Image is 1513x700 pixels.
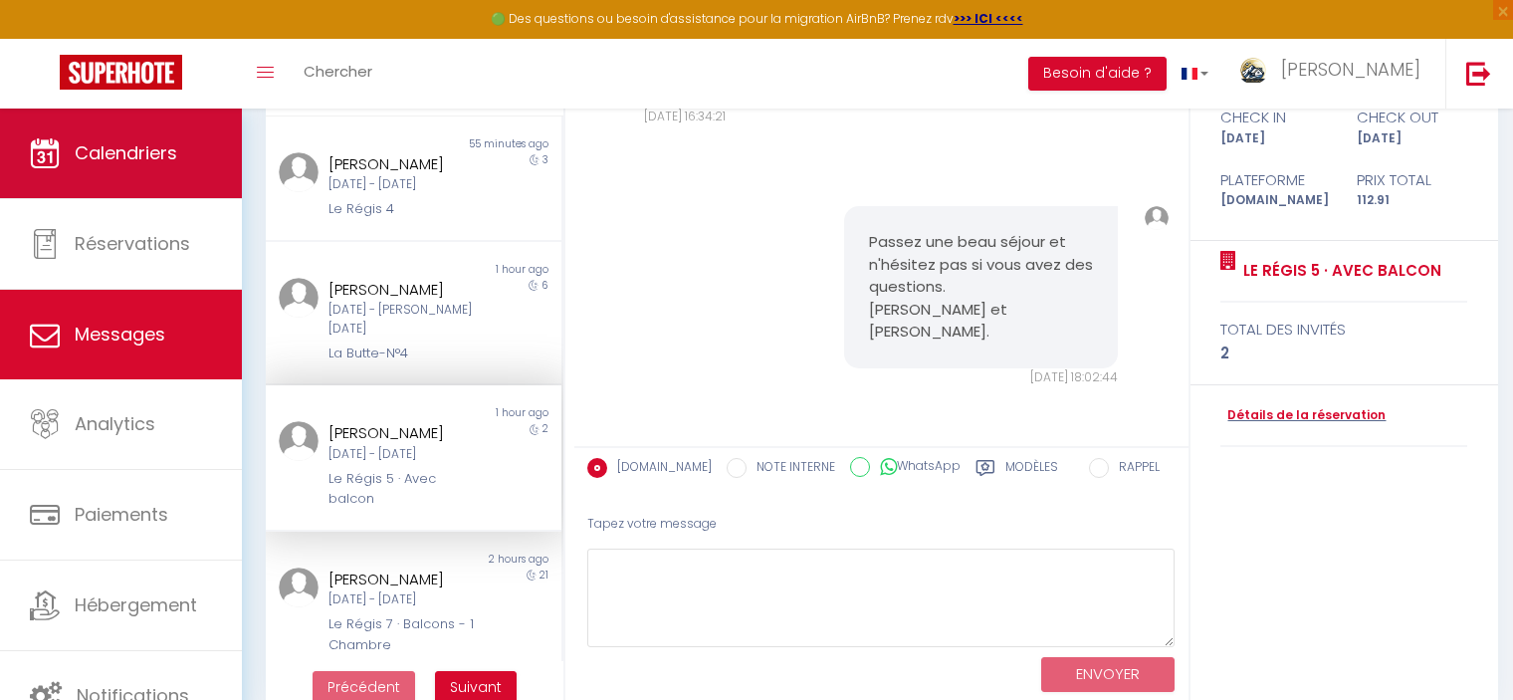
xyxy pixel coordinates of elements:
[1220,318,1467,342] div: total des invités
[304,61,372,82] span: Chercher
[75,140,177,165] span: Calendriers
[1041,657,1175,692] button: ENVOYER
[279,568,319,607] img: ...
[844,368,1118,387] div: [DATE] 18:02:44
[1344,129,1480,148] div: [DATE]
[75,592,197,617] span: Hébergement
[1207,191,1344,210] div: [DOMAIN_NAME]
[328,469,475,510] div: Le Régis 5 · Avec balcon
[1281,57,1420,82] span: [PERSON_NAME]
[413,262,560,278] div: 1 hour ago
[413,405,560,421] div: 1 hour ago
[1236,259,1441,283] a: Le Régis 5 · Avec balcon
[289,39,387,109] a: Chercher
[328,301,475,339] div: [DATE] - [PERSON_NAME][DATE]
[1207,106,1344,129] div: check in
[327,677,400,697] span: Précédent
[587,500,1176,549] div: Tapez votre message
[279,421,319,461] img: ...
[644,108,918,126] div: [DATE] 16:34:21
[869,231,1093,344] pre: Passez une beau séjour et n'hésitez pas si vous avez des questions. [PERSON_NAME] et [PERSON_NAME].
[328,152,475,176] div: [PERSON_NAME]
[75,322,165,347] span: Messages
[1466,61,1491,86] img: logout
[328,590,475,609] div: [DATE] - [DATE]
[1207,129,1344,148] div: [DATE]
[1109,458,1160,480] label: RAPPEL
[954,10,1023,27] a: >>> ICI <<<<
[328,421,475,445] div: [PERSON_NAME]
[75,231,190,256] span: Réservations
[1344,168,1480,192] div: Prix total
[450,677,502,697] span: Suivant
[1028,57,1167,91] button: Besoin d'aide ?
[328,199,475,219] div: Le Régis 4
[540,568,548,583] span: 21
[870,457,961,479] label: WhatsApp
[279,152,319,192] img: ...
[413,136,560,152] div: 55 minutes ago
[1005,458,1058,483] label: Modèles
[60,55,182,90] img: Super Booking
[607,458,712,480] label: [DOMAIN_NAME]
[1344,106,1480,129] div: check out
[1145,206,1169,230] img: ...
[1223,39,1445,109] a: ... [PERSON_NAME]
[413,552,560,568] div: 2 hours ago
[1220,406,1386,425] a: Détails de la réservation
[75,411,155,436] span: Analytics
[328,568,475,591] div: [PERSON_NAME]
[541,278,548,293] span: 6
[328,614,475,655] div: Le Régis 7 · Balcons - 1 Chambre
[279,278,319,318] img: ...
[542,421,548,436] span: 2
[328,175,475,194] div: [DATE] - [DATE]
[1207,168,1344,192] div: Plateforme
[1344,191,1480,210] div: 112.91
[328,344,475,363] div: La Butte-N°4
[1238,57,1268,84] img: ...
[747,458,835,480] label: NOTE INTERNE
[1220,342,1467,365] div: 2
[542,152,548,167] span: 3
[328,278,475,302] div: [PERSON_NAME]
[75,502,168,527] span: Paiements
[328,445,475,464] div: [DATE] - [DATE]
